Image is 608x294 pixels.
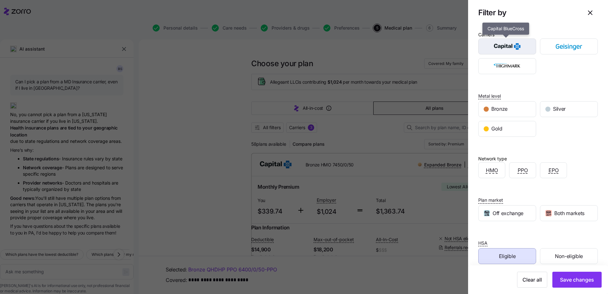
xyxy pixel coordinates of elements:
img: Capital BlueCross [484,40,531,53]
span: Silver [553,105,566,113]
span: Gold [491,125,502,133]
span: Bronze [491,105,508,113]
span: Metal level [478,93,501,99]
span: Eligible [499,252,515,260]
span: Non-eligible [555,252,583,260]
h1: Filter by [478,8,577,17]
span: Off exchange [493,209,523,217]
img: Geisinger [546,40,592,53]
div: Network type [478,155,507,162]
button: Save changes [552,272,602,288]
span: Both markets [554,209,584,217]
span: Plan market [478,197,503,203]
span: Clear all [522,276,542,283]
span: HSA [478,240,487,246]
span: EPO [549,166,559,174]
span: HMO [486,166,498,174]
span: Save changes [560,276,594,283]
span: PPO [518,166,528,174]
img: Highmark BlueCross BlueShield [484,60,531,73]
div: Carriers [478,31,494,38]
button: Clear all [517,272,547,288]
